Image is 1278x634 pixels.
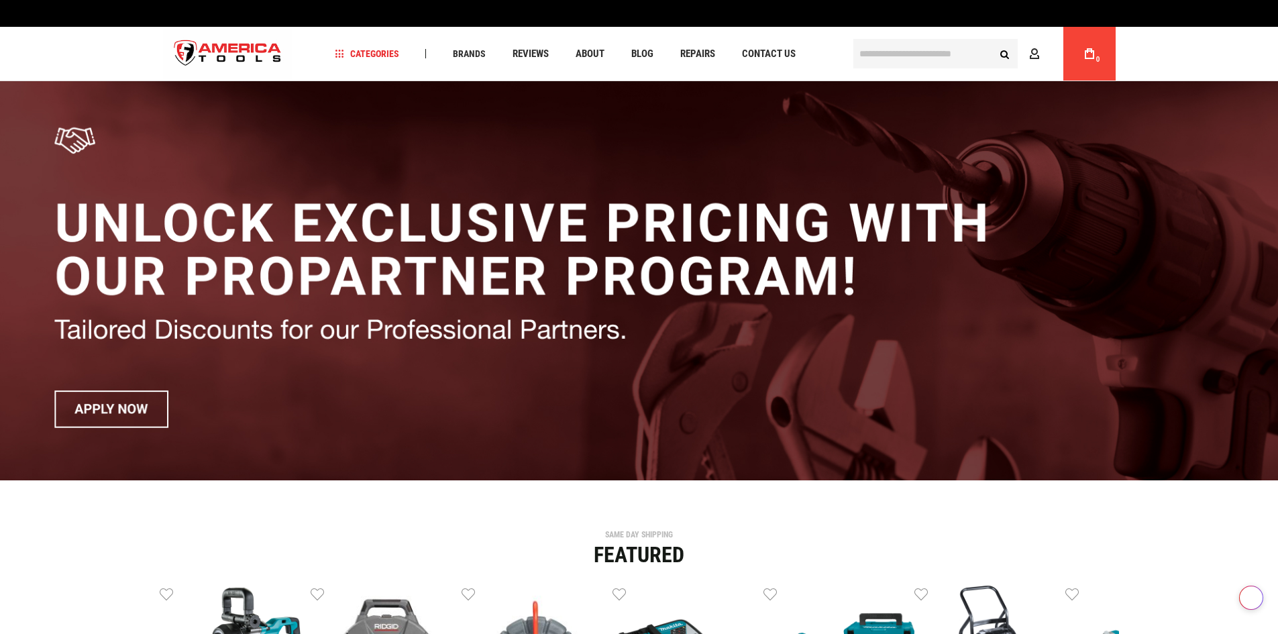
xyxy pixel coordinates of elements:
a: store logo [163,29,293,79]
span: Reviews [513,49,549,59]
span: 0 [1096,56,1100,63]
a: Reviews [507,45,555,63]
img: America Tools [163,29,293,79]
a: About [570,45,610,63]
button: Search [992,41,1018,66]
span: Categories [335,49,399,58]
a: Repairs [674,45,721,63]
span: Brands [453,49,486,58]
div: SAME DAY SHIPPING [160,531,1119,539]
span: Repairs [680,49,715,59]
div: Featured [160,544,1119,566]
a: Blog [625,45,659,63]
a: 0 [1077,27,1102,81]
span: Blog [631,49,653,59]
span: Contact Us [742,49,796,59]
span: About [576,49,604,59]
a: Brands [447,45,492,63]
a: Categories [329,45,405,63]
a: Contact Us [736,45,802,63]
